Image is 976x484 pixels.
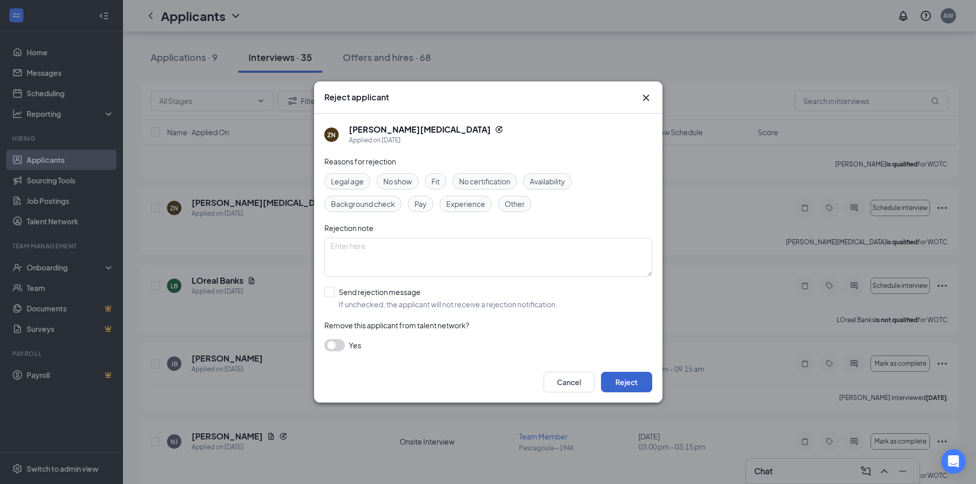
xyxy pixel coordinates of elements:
div: ZN [327,131,336,139]
h5: [PERSON_NAME][MEDICAL_DATA] [349,124,491,135]
span: Experience [446,198,485,209]
span: No show [383,176,412,187]
span: Pay [414,198,427,209]
span: Fit [431,176,440,187]
span: Availability [530,176,565,187]
span: Yes [349,339,361,351]
span: Background check [331,198,395,209]
div: Open Intercom Messenger [941,449,966,474]
span: No certification [459,176,510,187]
div: Applied on [DATE] [349,135,503,145]
svg: Reapply [495,125,503,134]
span: Reasons for rejection [324,157,396,166]
span: Legal age [331,176,364,187]
span: Other [505,198,525,209]
span: Rejection note [324,223,373,233]
button: Close [640,92,652,104]
h3: Reject applicant [324,92,389,103]
span: Remove this applicant from talent network? [324,321,469,330]
button: Cancel [544,372,595,392]
button: Reject [601,372,652,392]
svg: Cross [640,92,652,104]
